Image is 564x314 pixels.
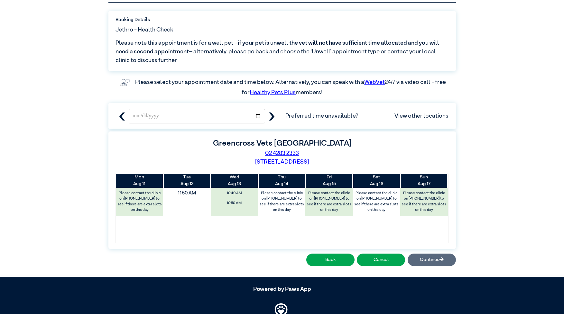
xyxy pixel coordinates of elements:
[211,174,258,188] th: Aug 13
[364,79,385,85] a: WebVet
[306,189,352,214] label: Please contact the clinic on [PHONE_NUMBER] to see if there are extra slots on this day
[258,174,305,188] th: Aug 14
[118,77,132,88] img: vet
[305,174,353,188] th: Aug 15
[285,112,448,121] span: Preferred time unavailable?
[265,150,299,156] a: 02 4283 2333
[159,188,215,199] span: 11:50 AM
[116,40,439,55] span: if your pet is unwell the vet will not have sufficient time allocated and you will need a second ...
[354,189,400,214] label: Please contact the clinic on [PHONE_NUMBER] to see if there are extra slots on this day
[108,286,456,293] h5: Powered by Paws App
[394,112,448,121] a: View other locations
[116,174,163,188] th: Aug 11
[116,189,163,214] label: Please contact the clinic on [PHONE_NUMBER] to see if there are extra slots on this day
[213,139,351,147] label: Greencross Vets [GEOGRAPHIC_DATA]
[306,254,355,266] button: Back
[163,174,210,188] th: Aug 12
[357,254,405,266] button: Cancel
[213,199,256,207] span: 10:50 AM
[401,189,447,214] label: Please contact the clinic on [PHONE_NUMBER] to see if there are extra slots on this day
[213,189,256,197] span: 10:40 AM
[135,79,447,95] label: Please select your appointment date and time below. Alternatively, you can speak with a 24/7 via ...
[400,174,448,188] th: Aug 17
[116,26,173,34] span: Jethro - Health Check
[255,159,309,165] a: [STREET_ADDRESS]
[353,174,400,188] th: Aug 16
[250,90,296,95] a: Healthy Pets Plus
[259,189,305,214] label: Please contact the clinic on [PHONE_NUMBER] to see if there are extra slots on this day
[116,39,448,65] span: Please note this appointment is for a well pet – – alternatively, please go back and choose the ‘...
[116,17,448,24] label: Booking Details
